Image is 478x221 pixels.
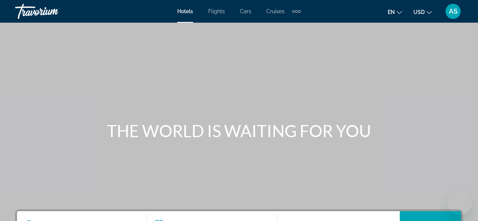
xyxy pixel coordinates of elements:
iframe: Кнопка запуска окна обмена сообщениями [448,191,472,215]
a: Cruises [266,8,285,14]
span: AS [449,8,458,15]
button: User Menu [443,3,463,19]
a: Cars [240,8,251,14]
button: Change language [388,6,402,17]
a: Hotels [177,8,193,14]
a: Flights [208,8,225,14]
a: Travorium [15,2,91,21]
span: en [388,9,395,15]
button: Change currency [413,6,432,17]
button: Extra navigation items [292,5,301,17]
span: USD [413,9,425,15]
h1: THE WORLD IS WAITING FOR YOU [97,121,381,141]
